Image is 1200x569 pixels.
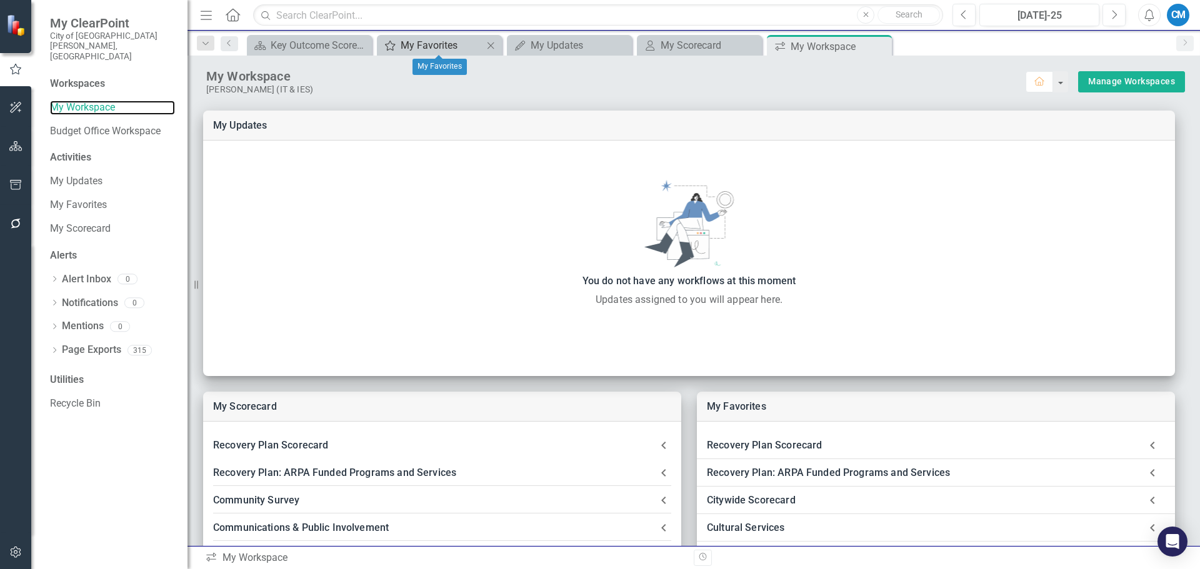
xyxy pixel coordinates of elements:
[50,77,105,91] div: Workspaces
[213,119,267,131] a: My Updates
[1157,527,1187,557] div: Open Intercom Messenger
[203,514,681,542] div: Communications & Public Involvement
[213,519,656,537] div: Communications & Public Involvement
[697,487,1175,514] div: Citywide Scorecard
[707,400,766,412] a: My Favorites
[127,345,152,355] div: 315
[203,459,681,487] div: Recovery Plan: ARPA Funded Programs and Services
[124,297,144,308] div: 0
[6,14,28,36] img: ClearPoint Strategy
[50,124,175,139] a: Budget Office Workspace
[697,514,1175,542] div: Cultural Services
[203,432,681,459] div: Recovery Plan Scorecard
[380,37,483,53] a: My Favorites
[117,274,137,285] div: 0
[50,397,175,411] a: Recycle Bin
[62,319,104,334] a: Mentions
[697,542,1175,569] div: Information Technology
[510,37,629,53] a: My Updates
[213,464,656,482] div: Recovery Plan: ARPA Funded Programs and Services
[213,492,656,509] div: Community Survey
[203,487,681,514] div: Community Survey
[206,84,1026,95] div: [PERSON_NAME] (IT & IES)
[697,459,1175,487] div: Recovery Plan: ARPA Funded Programs and Services
[791,39,889,54] div: My Workspace
[50,198,175,212] a: My Favorites
[253,4,943,26] input: Search ClearPoint...
[1088,74,1175,89] a: Manage Workspaces
[401,37,483,53] div: My Favorites
[213,400,277,412] a: My Scorecard
[50,222,175,236] a: My Scorecard
[62,343,121,357] a: Page Exports
[50,16,175,31] span: My ClearPoint
[1078,71,1185,92] button: Manage Workspaces
[896,9,922,19] span: Search
[50,249,175,263] div: Alerts
[50,101,175,115] a: My Workspace
[707,519,1140,537] div: Cultural Services
[62,272,111,287] a: Alert Inbox
[707,464,1140,482] div: Recovery Plan: ARPA Funded Programs and Services
[1167,4,1189,26] button: CM
[62,296,118,310] a: Notifications
[661,37,759,53] div: My Scorecard
[206,68,1026,84] div: My Workspace
[50,373,175,387] div: Utilities
[203,542,681,569] div: Information Technology
[110,321,130,332] div: 0
[205,551,684,565] div: My Workspace
[531,37,629,53] div: My Updates
[250,37,369,53] a: Key Outcome Scorecard
[50,31,175,61] small: City of [GEOGRAPHIC_DATA][PERSON_NAME], [GEOGRAPHIC_DATA]
[877,6,940,24] button: Search
[50,174,175,189] a: My Updates
[707,492,1140,509] div: Citywide Scorecard
[640,37,759,53] a: My Scorecard
[271,37,369,53] div: Key Outcome Scorecard
[209,272,1169,290] div: You do not have any workflows at this moment
[697,432,1175,459] div: Recovery Plan Scorecard
[209,292,1169,307] div: Updates assigned to you will appear here.
[50,151,175,165] div: Activities
[984,8,1095,23] div: [DATE]-25
[707,437,1140,454] div: Recovery Plan Scorecard
[213,437,656,454] div: Recovery Plan Scorecard
[1078,71,1185,92] div: split button
[412,59,467,75] div: My Favorites
[979,4,1099,26] button: [DATE]-25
